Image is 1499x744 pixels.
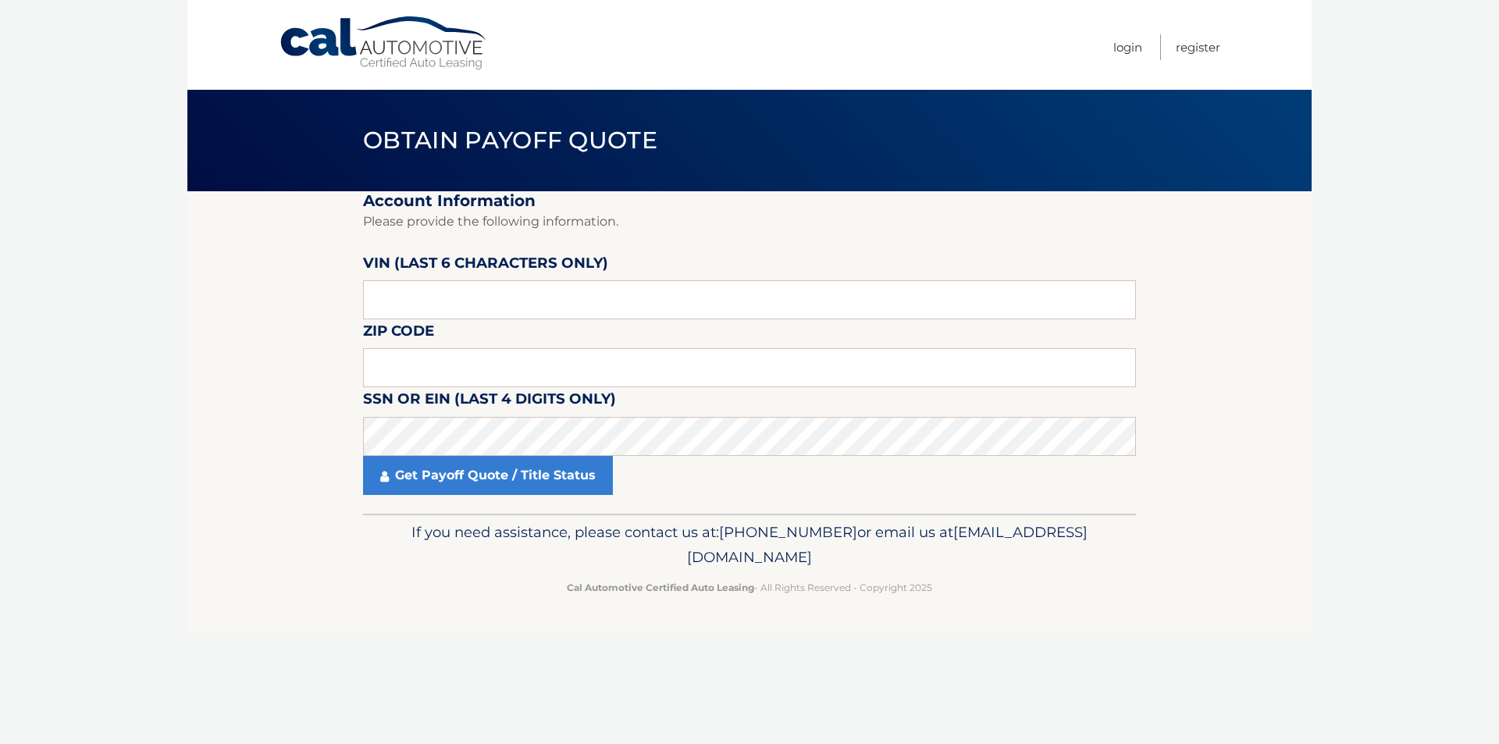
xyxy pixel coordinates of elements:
a: Register [1176,34,1220,60]
label: Zip Code [363,319,434,348]
a: Cal Automotive [279,16,490,71]
h2: Account Information [363,191,1136,211]
a: Login [1113,34,1142,60]
a: Get Payoff Quote / Title Status [363,456,613,495]
label: SSN or EIN (last 4 digits only) [363,387,616,416]
p: If you need assistance, please contact us at: or email us at [373,520,1126,570]
p: - All Rights Reserved - Copyright 2025 [373,579,1126,596]
label: VIN (last 6 characters only) [363,251,608,280]
span: [PHONE_NUMBER] [719,523,857,541]
p: Please provide the following information. [363,211,1136,233]
span: Obtain Payoff Quote [363,126,657,155]
strong: Cal Automotive Certified Auto Leasing [567,582,754,593]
